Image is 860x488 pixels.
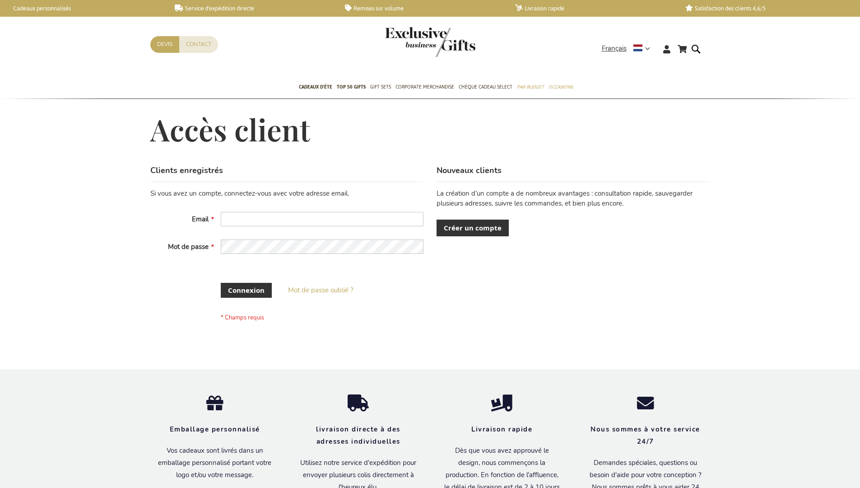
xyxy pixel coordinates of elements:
a: Occasions [549,76,573,99]
span: Français [602,43,627,54]
button: Connexion [221,283,272,298]
span: Par budget [517,82,544,92]
a: Par budget [517,76,544,99]
a: Créer un compte [437,220,509,236]
a: Livraison rapide [515,5,671,12]
a: TOP 50 Gifts [337,76,366,99]
a: Cadeaux D'Éte [299,76,332,99]
a: Cadeaux personnalisés [5,5,160,12]
img: Exclusive Business gifts logo [385,27,475,57]
strong: Emballage personnalisé [170,425,260,434]
a: Contact [179,36,218,53]
strong: Nouveaux clients [437,165,502,176]
span: Connexion [228,286,265,295]
a: Chèque Cadeau Select [459,76,512,99]
span: Accès client [150,110,310,149]
a: Mot de passe oublié ? [288,286,353,295]
span: TOP 50 Gifts [337,82,366,92]
span: Chèque Cadeau Select [459,82,512,92]
span: Cadeaux D'Éte [299,82,332,92]
span: Mot de passe [168,242,209,251]
p: La création d’un compte a de nombreux avantages : consultation rapide, sauvegarder plusieurs adre... [437,189,710,208]
a: Service d'expédition directe [175,5,330,12]
p: Vos cadeaux sont livrés dans un emballage personnalisé portant votre logo et/ou votre message. [157,445,273,481]
span: Mot de passe oublié ? [288,286,353,295]
a: Devis [150,36,179,53]
a: Satisfaction des clients 4,6/5 [685,5,841,12]
input: Email [221,212,423,226]
a: Remises sur volume [345,5,501,12]
a: Gift Sets [370,76,391,99]
div: Si vous avez un compte, connectez-vous avec votre adresse email. [150,189,423,198]
strong: Livraison rapide [471,425,532,434]
strong: Clients enregistrés [150,165,223,176]
strong: livraison directe à des adresses individuelles [316,425,400,446]
span: Créer un compte [444,223,502,233]
a: Corporate Merchandise [395,76,454,99]
span: Email [192,215,209,224]
a: store logo [385,27,430,57]
strong: Nous sommes à votre service 24/7 [590,425,700,446]
span: Gift Sets [370,82,391,92]
span: Corporate Merchandise [395,82,454,92]
span: Occasions [549,82,573,92]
